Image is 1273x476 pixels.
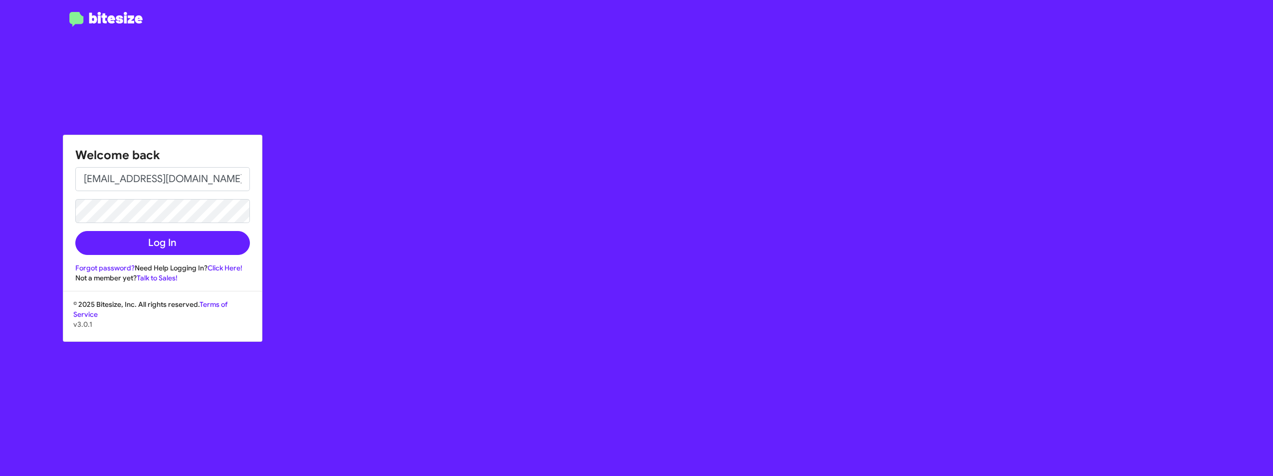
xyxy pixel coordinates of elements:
a: Terms of Service [73,300,227,319]
a: Click Here! [208,263,242,272]
p: v3.0.1 [73,319,252,329]
div: Not a member yet? [75,273,250,283]
a: Forgot password? [75,263,135,272]
button: Log In [75,231,250,255]
div: © 2025 Bitesize, Inc. All rights reserved. [63,299,262,341]
a: Talk to Sales! [137,273,178,282]
h1: Welcome back [75,147,250,163]
div: Need Help Logging In? [75,263,250,273]
input: Email address [75,167,250,191]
